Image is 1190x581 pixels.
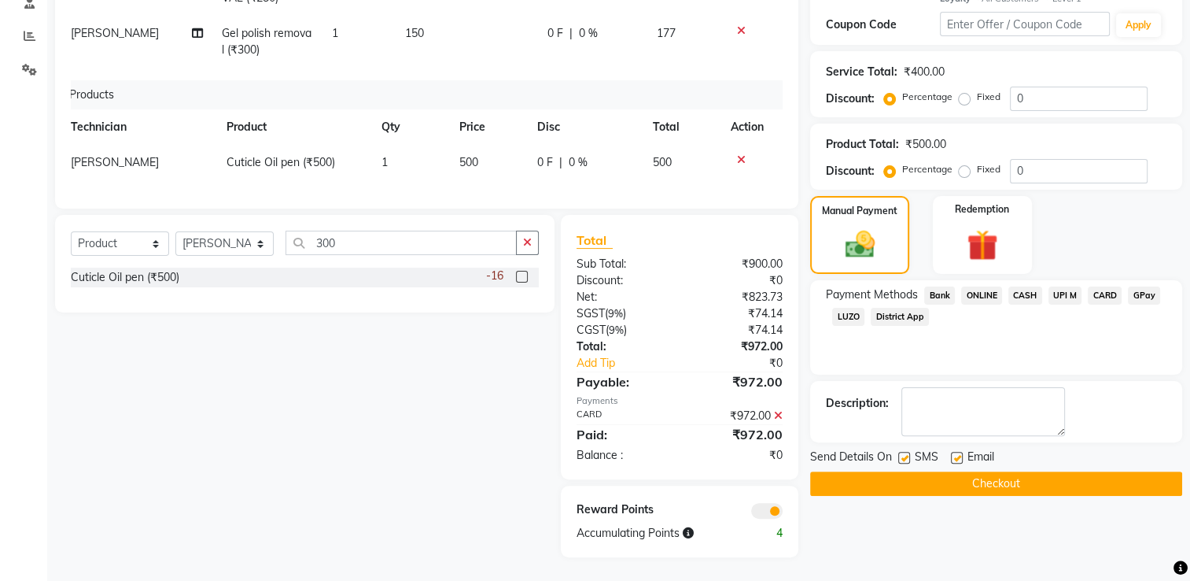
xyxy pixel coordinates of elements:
div: ₹74.14 [680,322,794,339]
div: Product Total: [826,136,899,153]
label: Percentage [902,90,952,104]
div: Payable: [565,372,680,391]
span: Cuticle Oil pen (₹500) [227,155,335,169]
span: 500 [653,155,672,169]
span: 0 % [569,154,588,171]
span: [PERSON_NAME] [71,155,159,169]
span: 150 [405,26,424,40]
span: 0 % [579,25,598,42]
div: Discount: [826,163,875,179]
span: Bank [924,287,955,305]
div: Products [63,80,785,109]
span: SGST [577,306,605,320]
th: Action [721,109,773,145]
div: ₹972.00 [680,339,794,355]
th: Product [217,109,372,145]
span: District App [871,308,929,326]
div: ₹74.14 [680,305,794,322]
div: Payments [577,394,783,408]
img: _gift.svg [957,226,1008,265]
div: Discount: [565,272,680,289]
th: Price [450,109,528,145]
div: Cuticle Oil pen (₹500) [71,269,179,286]
button: Checkout [810,472,1182,496]
label: Redemption [955,202,1009,216]
span: 9% [609,324,624,336]
div: Accumulating Points [565,525,737,542]
img: _cash.svg [836,228,884,261]
div: ₹0 [680,272,794,289]
span: LUZO [832,308,864,326]
span: Email [967,449,994,468]
span: | [559,154,562,171]
div: ₹500.00 [905,136,946,153]
div: 4 [737,525,794,542]
div: ₹972.00 [680,408,794,424]
span: 1 [332,26,338,40]
span: 177 [657,26,676,40]
label: Fixed [977,162,1000,176]
input: Enter Offer / Coupon Code [940,12,1110,36]
div: ₹400.00 [904,64,945,80]
div: ₹972.00 [680,425,794,444]
label: Percentage [902,162,952,176]
span: ONLINE [961,287,1002,305]
span: 9% [608,307,623,320]
div: ( ) [565,305,680,322]
a: Add Tip [565,355,698,372]
th: Technician [61,109,217,145]
span: 0 F [537,154,553,171]
div: Balance : [565,447,680,464]
div: Paid: [565,425,680,444]
span: Gel polish removal (₹300) [222,26,311,57]
span: | [569,25,573,42]
span: CASH [1008,287,1042,305]
div: Total: [565,339,680,355]
div: ₹0 [699,355,795,372]
div: ₹823.73 [680,289,794,305]
div: Reward Points [565,501,680,519]
span: Total [577,232,613,249]
input: Search or Scan [286,231,517,255]
div: ₹900.00 [680,256,794,272]
button: Apply [1116,13,1161,37]
span: 0 F [547,25,563,42]
div: Net: [565,289,680,305]
span: Send Details On [810,449,892,468]
span: 500 [459,155,478,169]
label: Manual Payment [822,204,897,218]
span: UPI M [1048,287,1082,305]
div: ( ) [565,322,680,339]
div: ₹0 [680,447,794,464]
span: Payment Methods [826,287,918,303]
div: Service Total: [826,64,897,80]
span: CARD [1088,287,1122,305]
div: Description: [826,395,889,412]
div: ₹972.00 [680,372,794,391]
span: -16 [486,268,503,284]
div: Discount: [826,91,875,107]
span: SMS [915,449,938,468]
th: Total [643,109,721,145]
label: Fixed [977,90,1000,104]
div: Coupon Code [826,17,939,33]
div: CARD [565,408,680,424]
span: 1 [381,155,388,169]
th: Qty [372,109,450,145]
span: CGST [577,323,606,337]
span: GPay [1128,287,1160,305]
span: [PERSON_NAME] [71,26,159,40]
div: Sub Total: [565,256,680,272]
th: Disc [528,109,644,145]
